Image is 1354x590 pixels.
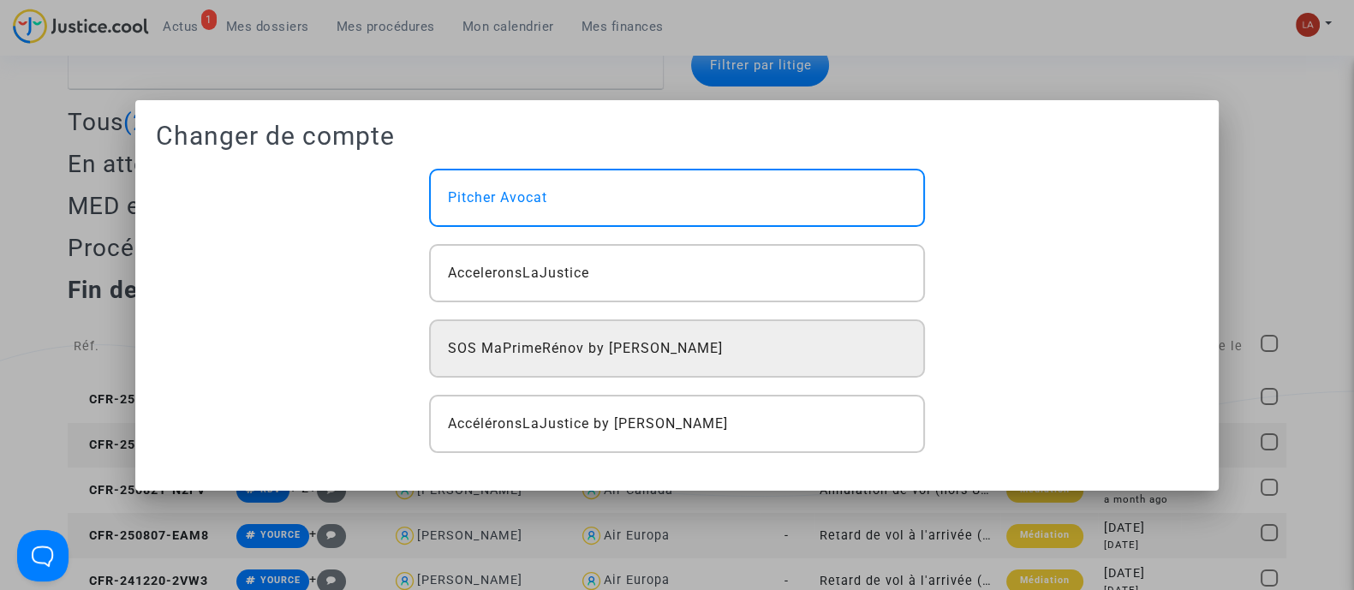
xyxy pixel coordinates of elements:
span: SOS MaPrimeRénov by [PERSON_NAME] [448,338,723,359]
h1: Changer de compte [156,121,1198,152]
span: AcceleronsLaJustice [448,263,589,283]
span: Pitcher Avocat [448,188,547,208]
span: AccéléronsLaJustice by [PERSON_NAME] [448,414,728,434]
iframe: Help Scout Beacon - Open [17,530,69,581]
